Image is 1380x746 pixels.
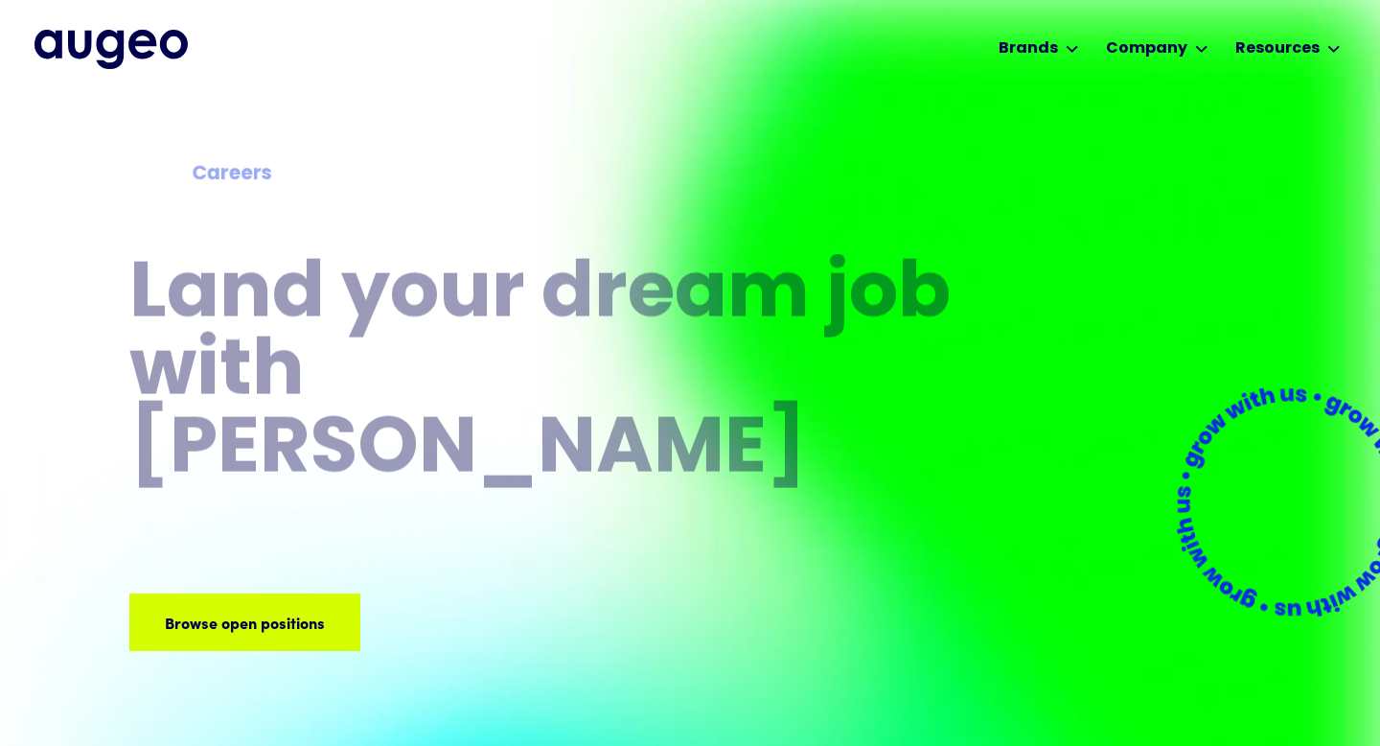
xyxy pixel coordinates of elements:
div: Brands [999,37,1058,60]
img: Augeo's full logo in midnight blue. [34,30,188,68]
div: Company [1106,37,1187,60]
div: Resources [1235,37,1320,60]
strong: Careers [192,165,271,184]
a: Browse open positions [129,594,360,651]
a: home [34,30,188,68]
h1: Land your dream job﻿ with [PERSON_NAME] [129,258,957,491]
